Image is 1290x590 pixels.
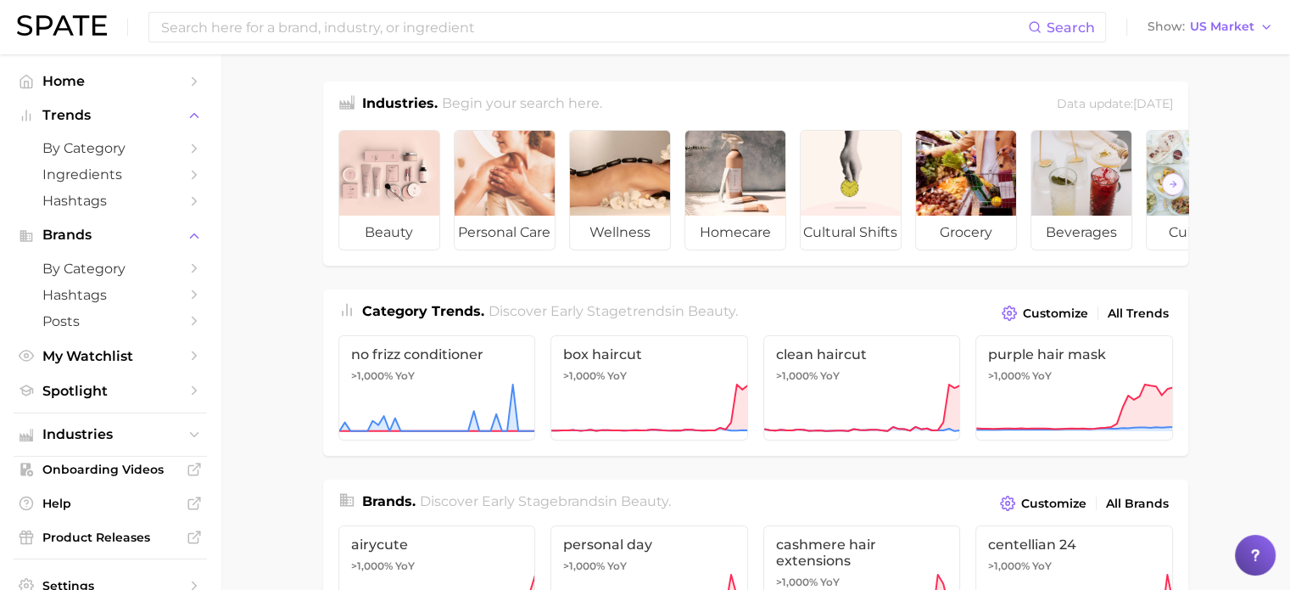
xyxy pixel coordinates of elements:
[42,108,178,123] span: Trends
[42,193,178,209] span: Hashtags
[14,188,207,214] a: Hashtags
[14,161,207,188] a: Ingredients
[42,261,178,277] span: by Category
[563,559,605,572] span: >1,000%
[1143,16,1277,38] button: ShowUS Market
[800,130,902,250] a: cultural shifts
[550,335,748,441] a: box haircut>1,000% YoY
[42,166,178,183] span: Ingredients
[14,378,207,404] a: Spotlight
[489,303,738,319] span: Discover Early Stage trends in .
[1162,173,1184,195] button: Scroll Right
[776,576,818,588] span: >1,000%
[688,303,735,319] span: beauty
[42,496,178,511] span: Help
[14,68,207,94] a: Home
[442,93,602,116] h2: Begin your search here.
[454,130,556,250] a: personal care
[159,13,1028,42] input: Search here for a brand, industry, or ingredient
[820,576,840,589] span: YoY
[776,346,948,362] span: clean haircut
[42,73,178,89] span: Home
[563,346,735,362] span: box haircut
[42,313,178,329] span: Posts
[14,135,207,161] a: by Category
[607,559,627,573] span: YoY
[988,559,1030,572] span: >1,000%
[42,228,178,243] span: Brands
[455,216,555,250] span: personal care
[42,530,178,545] span: Product Releases
[14,491,207,516] a: Help
[395,559,415,573] span: YoY
[1023,306,1088,321] span: Customize
[338,335,536,441] a: no frizz conditioner>1,000% YoY
[975,335,1173,441] a: purple hair mask>1,000% YoY
[362,493,416,509] span: Brands .
[339,216,439,250] span: beauty
[17,15,107,36] img: SPATE
[351,369,393,382] span: >1,000%
[14,256,207,282] a: by Category
[420,493,671,509] span: Discover Early Stage brands in .
[42,348,178,364] span: My Watchlist
[1148,22,1185,31] span: Show
[1021,497,1086,511] span: Customize
[1103,302,1173,325] a: All Trends
[1047,20,1095,36] span: Search
[1031,216,1131,250] span: beverages
[42,140,178,156] span: by Category
[1106,497,1169,511] span: All Brands
[362,303,484,319] span: Category Trends .
[14,343,207,369] a: My Watchlist
[801,216,901,250] span: cultural shifts
[570,216,670,250] span: wellness
[1030,130,1132,250] a: beverages
[997,301,1092,325] button: Customize
[14,422,207,447] button: Industries
[607,369,627,383] span: YoY
[14,103,207,128] button: Trends
[338,130,440,250] a: beauty
[14,457,207,482] a: Onboarding Videos
[42,287,178,303] span: Hashtags
[684,130,786,250] a: homecare
[1032,369,1052,383] span: YoY
[776,537,948,569] span: cashmere hair extensions
[820,369,840,383] span: YoY
[1190,22,1254,31] span: US Market
[1032,559,1052,573] span: YoY
[351,346,523,362] span: no frizz conditioner
[996,492,1090,515] button: Customize
[915,130,1017,250] a: grocery
[14,282,207,308] a: Hashtags
[362,93,438,116] h1: Industries.
[685,216,785,250] span: homecare
[14,525,207,550] a: Product Releases
[763,335,961,441] a: clean haircut>1,000% YoY
[42,427,178,442] span: Industries
[563,537,735,553] span: personal day
[988,369,1030,382] span: >1,000%
[14,308,207,334] a: Posts
[42,383,178,399] span: Spotlight
[1108,306,1169,321] span: All Trends
[776,369,818,382] span: >1,000%
[916,216,1016,250] span: grocery
[621,493,668,509] span: beauty
[988,346,1160,362] span: purple hair mask
[1146,130,1248,250] a: culinary
[988,537,1160,553] span: centellian 24
[1102,492,1173,515] a: All Brands
[351,537,523,553] span: airycute
[1147,216,1247,250] span: culinary
[42,462,178,477] span: Onboarding Videos
[14,222,207,248] button: Brands
[395,369,415,383] span: YoY
[569,130,671,250] a: wellness
[1057,93,1173,116] div: Data update: [DATE]
[563,369,605,382] span: >1,000%
[351,559,393,572] span: >1,000%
